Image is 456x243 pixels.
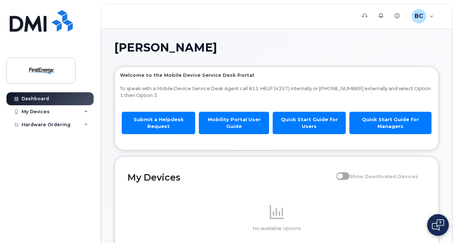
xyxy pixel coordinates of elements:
[120,85,433,98] p: To speak with a Mobile Device Service Desk Agent call 811-HELP (4357) internally or [PHONE_NUMBER...
[122,112,195,134] a: Submit a Helpdesk Request
[128,225,426,232] p: No available options
[199,112,269,134] a: Mobility Portal User Guide
[349,173,418,179] span: Show Deactivated Devices
[432,219,444,231] img: Open chat
[114,42,217,53] span: [PERSON_NAME]
[120,72,433,79] p: Welcome to the Mobile Device Service Desk Portal
[128,172,333,183] h2: My Devices
[349,112,432,134] a: Quick Start Guide for Managers
[273,112,346,134] a: Quick Start Guide for Users
[336,169,342,175] input: Show Deactivated Devices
